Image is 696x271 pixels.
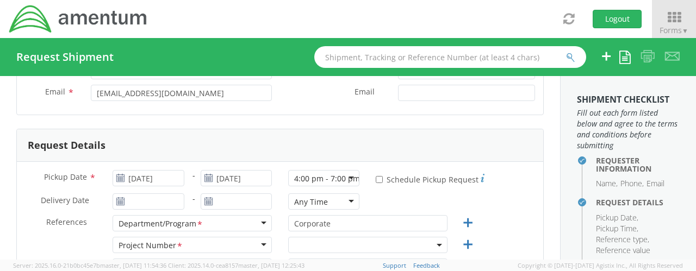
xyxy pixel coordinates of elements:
h3: Shipment Checklist [577,95,680,105]
li: Pickup Date [596,212,638,223]
span: master, [DATE] 11:54:36 [100,261,166,269]
input: Schedule Pickup Request [376,176,383,183]
input: Shipment, Tracking or Reference Number (at least 4 chars) [314,46,586,68]
h4: Requester Information [596,156,680,173]
li: Phone [620,178,644,189]
h3: Request Details [28,140,105,151]
div: 4:00 pm - 7:00 pm [294,173,360,184]
a: Support [383,261,406,269]
span: Email [355,86,375,99]
h4: Request Shipment [16,51,114,63]
div: Any Time [294,197,328,207]
div: Project Number [119,240,183,251]
span: Server: 2025.16.0-21b0bc45e7b [13,261,166,269]
span: References [46,217,87,227]
a: Feedback [413,261,440,269]
span: Copyright © [DATE]-[DATE] Agistix Inc., All Rights Reserved [518,261,683,270]
img: dyn-intl-logo-049831509241104b2a82.png [8,4,148,34]
span: Delivery Date [41,195,89,207]
span: ▼ [682,26,688,35]
li: Reference type [596,234,649,245]
button: Logout [593,10,642,28]
span: Email [45,86,65,97]
span: Pickup Date [44,172,87,182]
span: Forms [660,25,688,35]
span: Fill out each form listed below and agree to the terms and conditions before submitting [577,108,680,151]
span: Client: 2025.14.0-cea8157 [168,261,304,269]
li: Reference value [596,245,650,256]
li: Email [647,178,664,189]
li: Name [596,178,618,189]
div: Department/Program [119,218,203,230]
span: master, [DATE] 12:25:43 [238,261,304,269]
label: Schedule Pickup Request [376,172,484,185]
li: Pickup Time [596,223,638,234]
h4: Request Details [596,198,680,206]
